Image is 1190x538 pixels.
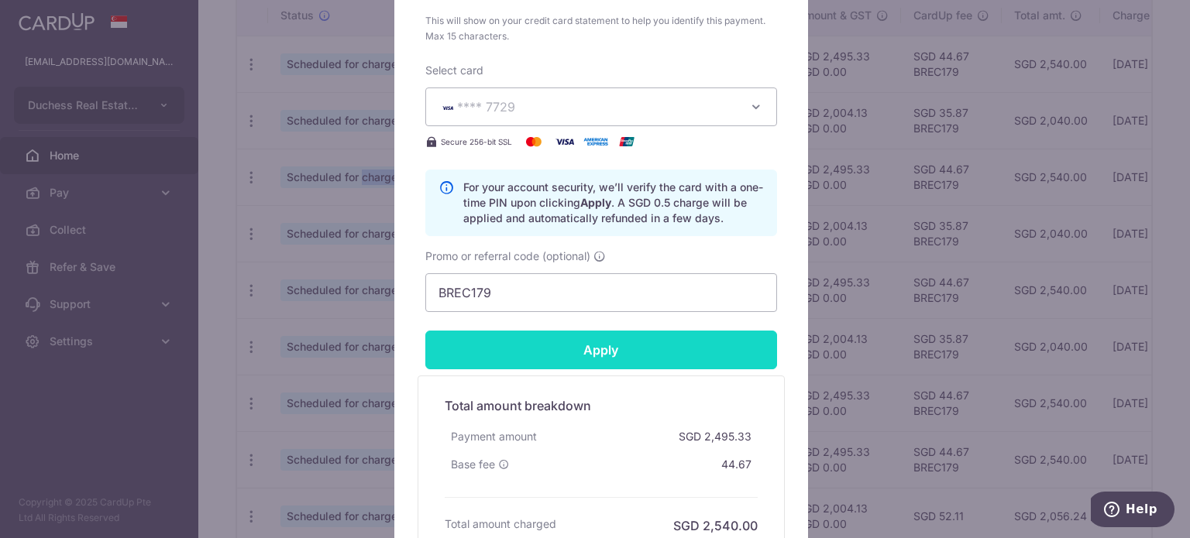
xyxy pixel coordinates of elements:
[445,516,556,532] h6: Total amount charged
[1091,492,1175,530] iframe: Opens a widget where you can find more information
[463,180,764,226] p: For your account security, we’ll verify the card with a one-time PIN upon clicking . A SGD 0.5 ch...
[425,13,777,44] span: This will show on your credit card statement to help you identify this payment. Max 15 characters.
[715,451,758,478] div: 44.67
[439,102,457,113] img: VISA
[445,396,758,415] h5: Total amount breakdown
[672,423,758,451] div: SGD 2,495.33
[673,516,758,535] h6: SGD 2,540.00
[549,132,580,151] img: Visa
[518,132,549,151] img: Mastercard
[425,248,590,264] span: Promo or referral code (optional)
[425,331,777,369] input: Apply
[425,63,483,78] label: Select card
[451,457,495,472] span: Base fee
[580,132,611,151] img: American Express
[441,135,512,148] span: Secure 256-bit SSL
[445,423,543,451] div: Payment amount
[580,196,611,209] b: Apply
[611,132,642,151] img: UnionPay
